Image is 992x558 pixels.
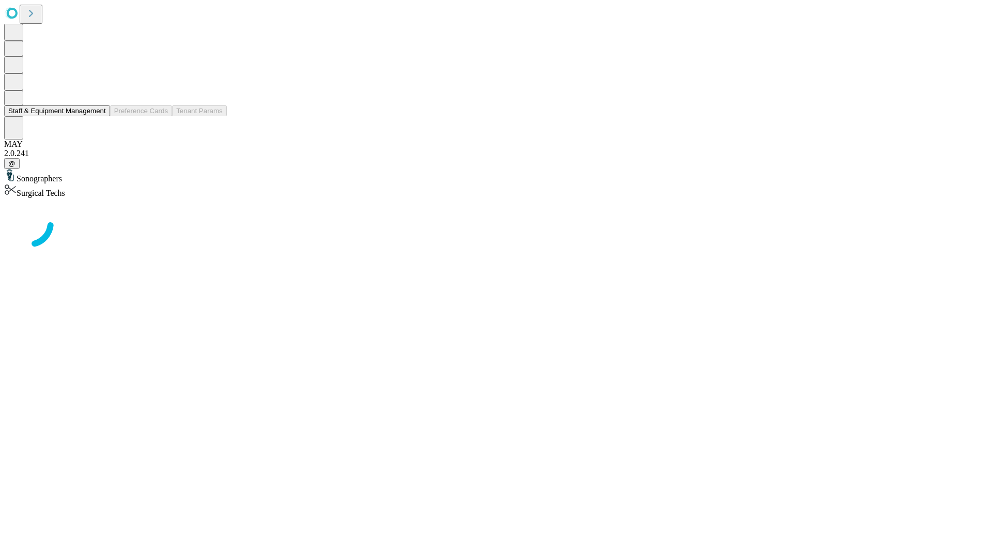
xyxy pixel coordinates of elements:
[4,105,110,116] button: Staff & Equipment Management
[110,105,172,116] button: Preference Cards
[172,105,227,116] button: Tenant Params
[4,139,988,149] div: MAY
[4,169,988,183] div: Sonographers
[4,158,20,169] button: @
[8,160,16,167] span: @
[4,149,988,158] div: 2.0.241
[4,183,988,198] div: Surgical Techs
